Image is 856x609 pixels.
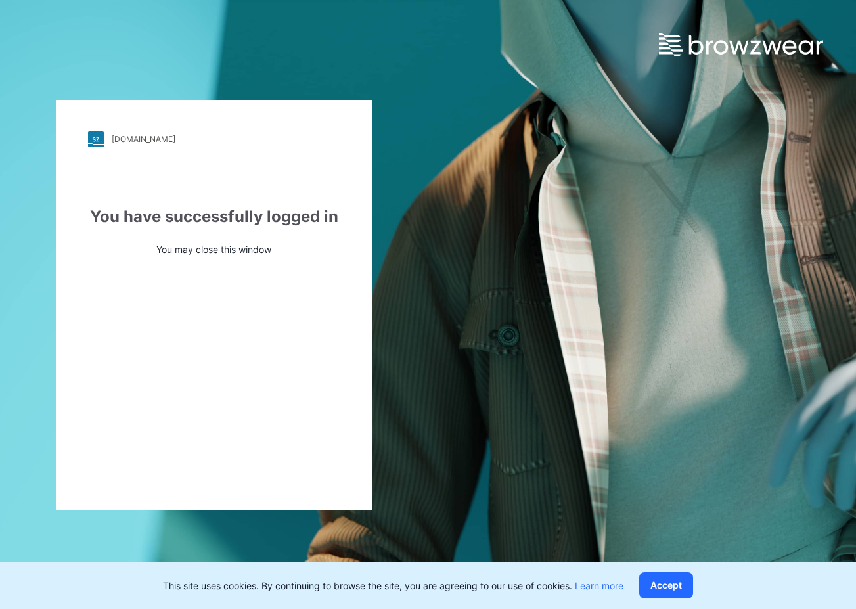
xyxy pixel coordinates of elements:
[659,33,823,56] img: browzwear-logo.e42bd6dac1945053ebaf764b6aa21510.svg
[88,242,340,256] p: You may close this window
[88,131,340,147] a: [DOMAIN_NAME]
[163,579,623,593] p: This site uses cookies. By continuing to browse the site, you are agreeing to our use of cookies.
[639,572,693,598] button: Accept
[575,580,623,591] a: Learn more
[112,134,175,144] div: [DOMAIN_NAME]
[88,205,340,229] div: You have successfully logged in
[88,131,104,147] img: stylezone-logo.562084cfcfab977791bfbf7441f1a819.svg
